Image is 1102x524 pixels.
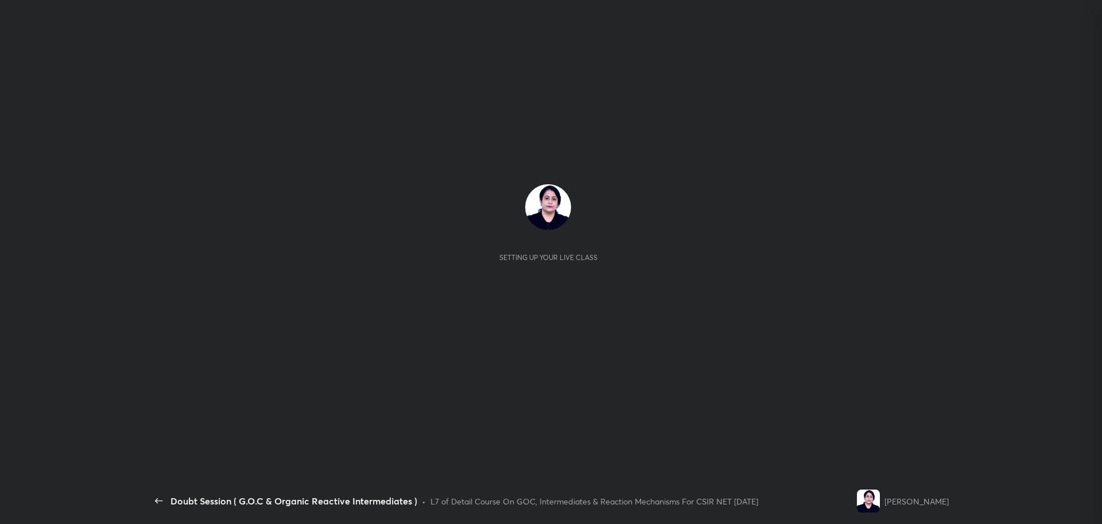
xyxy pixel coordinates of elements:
div: Setting up your live class [499,253,597,262]
img: f09d9dab4b74436fa4823a0cd67107e0.jpg [857,490,880,513]
div: • [422,495,426,507]
div: Doubt Session ( G.O.C & Organic Reactive Intermediates ) [170,494,417,508]
div: L7 of Detail Course On GOC, Intermediates & Reaction Mechanisms For CSIR NET [DATE] [430,495,758,507]
div: [PERSON_NAME] [884,495,949,507]
img: f09d9dab4b74436fa4823a0cd67107e0.jpg [525,184,571,230]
